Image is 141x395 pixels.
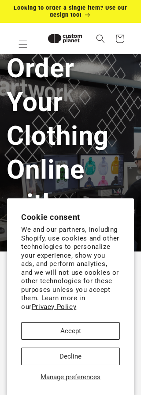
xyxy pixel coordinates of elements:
span: Manage preferences [41,373,100,381]
summary: Search [91,29,110,48]
span: Looking to order a single item? Use our design tool [14,4,127,18]
button: Accept [21,322,120,340]
a: Privacy Policy [32,303,76,311]
button: Manage preferences [21,373,120,381]
h1: Design & Order Your Clothing Online with our Design Tool [7,18,134,288]
p: We and our partners, including Shopify, use cookies and other technologies to personalize your ex... [21,226,120,311]
iframe: Chat Widget [97,353,141,395]
button: Decline [21,348,120,365]
summary: Menu [13,35,33,54]
a: Custom Planet [39,25,91,52]
h2: Cookie consent [21,212,120,222]
img: Custom Planet [42,29,87,49]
